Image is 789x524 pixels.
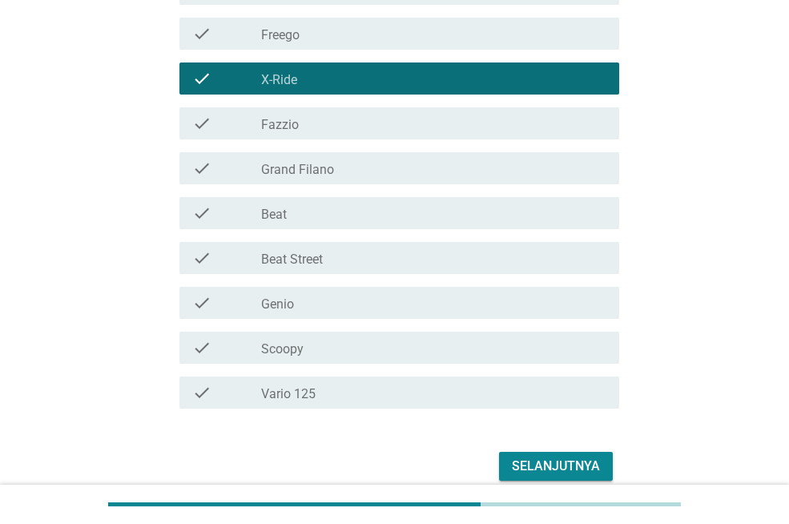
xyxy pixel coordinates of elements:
i: check [192,114,211,133]
i: check [192,69,211,88]
label: Vario 125 [261,386,316,402]
label: Freego [261,27,300,43]
i: check [192,293,211,312]
label: Beat Street [261,252,323,268]
label: X-Ride [261,72,297,88]
i: check [192,248,211,268]
i: check [192,204,211,223]
label: Beat [261,207,287,223]
label: Scoopy [261,341,304,357]
i: check [192,24,211,43]
div: Selanjutnya [512,457,600,476]
label: Genio [261,296,294,312]
i: check [192,383,211,402]
button: Selanjutnya [499,452,613,481]
label: Grand Filano [261,162,334,178]
i: check [192,159,211,178]
label: Fazzio [261,117,299,133]
i: check [192,338,211,357]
